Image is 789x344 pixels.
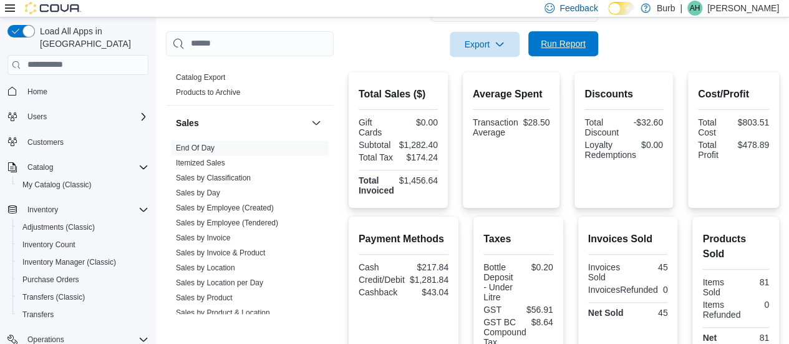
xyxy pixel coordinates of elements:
[588,232,668,247] h2: Invoices Sold
[176,293,233,302] a: Sales by Product
[27,137,64,147] span: Customers
[176,117,306,129] button: Sales
[483,232,553,247] h2: Taxes
[399,140,438,150] div: $1,282.40
[12,306,153,323] button: Transfers
[410,275,448,285] div: $1,281.84
[608,2,634,15] input: Dark Mode
[2,159,153,176] button: Catalog
[22,222,95,232] span: Adjustments (Classic)
[657,1,675,16] p: Burb
[22,310,54,320] span: Transfers
[473,87,549,102] h2: Average Spent
[176,158,225,168] span: Itemized Sales
[2,201,153,219] button: Inventory
[25,2,81,14] img: Cova
[528,31,598,56] button: Run Report
[176,278,263,288] span: Sales by Location per Day
[584,140,636,160] div: Loyalty Redemptions
[176,189,220,197] a: Sales by Day
[359,117,396,137] div: Gift Cards
[12,271,153,288] button: Purchase Orders
[176,188,220,198] span: Sales by Day
[22,160,58,175] button: Catalog
[22,202,148,217] span: Inventory
[588,262,626,282] div: Invoices Sold
[483,262,516,302] div: Bottle Deposit - Under Litre
[359,262,401,272] div: Cash
[22,160,148,175] span: Catalog
[2,82,153,101] button: Home
[176,159,225,167] a: Itemized Sales
[399,175,438,185] div: $1,456.64
[698,140,731,160] div: Total Profit
[406,262,448,272] div: $217.84
[22,134,148,150] span: Customers
[680,1,682,16] p: |
[17,177,97,192] a: My Catalog (Classic)
[17,255,121,270] a: Inventory Manager (Classic)
[702,300,740,320] div: Items Refunded
[400,152,438,162] div: $174.24
[27,87,47,97] span: Home
[687,1,702,16] div: Axel Holin
[176,278,263,287] a: Sales by Location per Day
[17,237,80,252] a: Inventory Count
[531,317,553,327] div: $8.64
[702,277,733,297] div: Items Sold
[663,285,668,295] div: 0
[406,287,448,297] div: $43.04
[745,300,769,310] div: 0
[176,87,240,97] span: Products to Archive
[626,117,663,127] div: -$32.60
[17,255,148,270] span: Inventory Manager (Classic)
[309,45,324,60] button: Products
[17,290,90,305] a: Transfers (Classic)
[176,248,265,258] span: Sales by Invoice & Product
[22,180,92,190] span: My Catalog (Classic)
[12,219,153,236] button: Adjustments (Classic)
[450,32,520,57] button: Export
[457,32,512,57] span: Export
[176,88,240,97] a: Products to Archive
[608,15,609,16] span: Dark Mode
[12,288,153,306] button: Transfers (Classic)
[584,117,621,137] div: Total Discount
[176,204,274,212] a: Sales by Employee (Created)
[166,70,334,105] div: Products
[35,25,148,50] span: Load All Apps in [GEOGRAPHIC_DATA]
[17,177,148,192] span: My Catalog (Classic)
[12,253,153,271] button: Inventory Manager (Classic)
[588,285,658,295] div: InvoicesRefunded
[738,277,769,287] div: 81
[17,272,84,287] a: Purchase Orders
[27,205,58,215] span: Inventory
[176,263,235,273] span: Sales by Location
[22,135,69,150] a: Customers
[176,308,270,318] span: Sales by Product & Location
[22,84,52,99] a: Home
[17,237,148,252] span: Inventory Count
[690,1,700,16] span: AH
[707,1,779,16] p: [PERSON_NAME]
[400,117,438,127] div: $0.00
[12,176,153,194] button: My Catalog (Classic)
[22,240,75,250] span: Inventory Count
[736,117,769,127] div: $803.51
[176,144,215,152] a: End Of Day
[176,233,230,243] span: Sales by Invoice
[309,115,324,130] button: Sales
[176,293,233,303] span: Sales by Product
[698,117,731,137] div: Total Cost
[176,219,278,227] a: Sales by Employee (Tendered)
[359,232,448,247] h2: Payment Methods
[521,262,553,272] div: $0.20
[22,202,63,217] button: Inventory
[738,333,769,343] div: 81
[541,37,586,50] span: Run Report
[359,152,396,162] div: Total Tax
[359,287,401,297] div: Cashback
[2,133,153,151] button: Customers
[473,117,518,137] div: Transaction Average
[176,173,251,183] span: Sales by Classification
